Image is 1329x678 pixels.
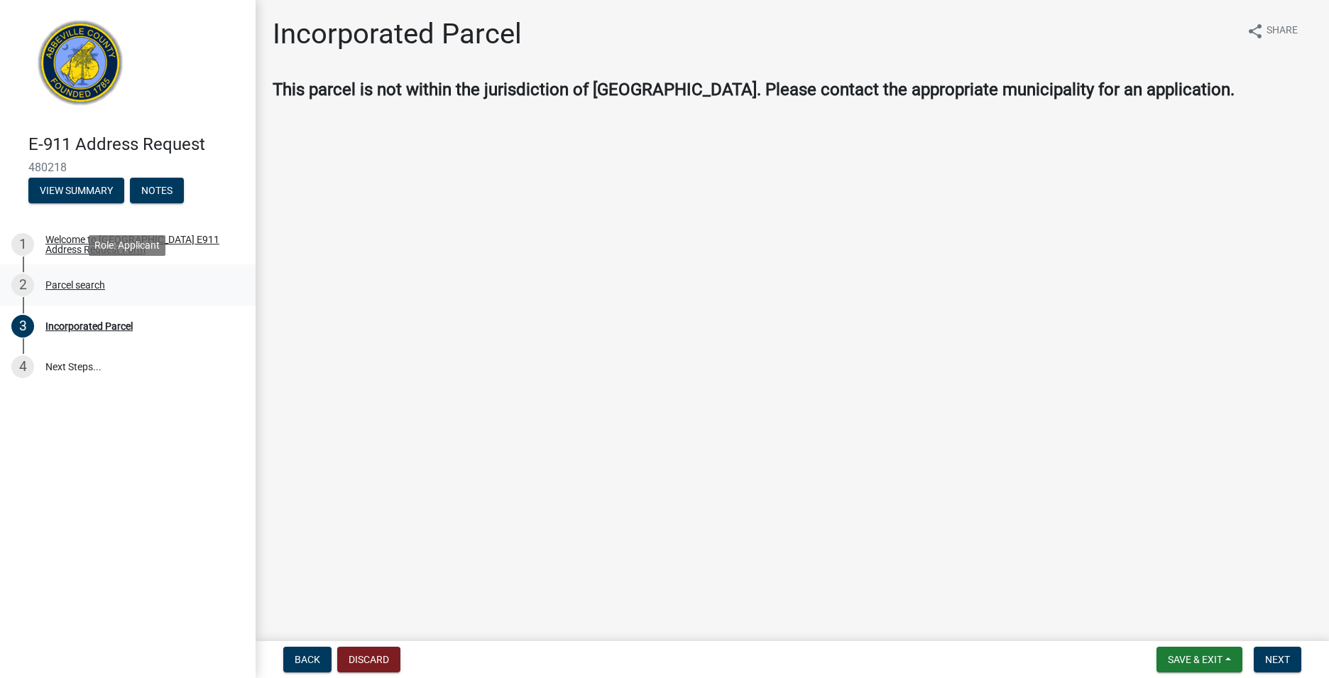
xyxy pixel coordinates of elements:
div: 2 [11,274,34,296]
button: View Summary [28,178,124,203]
span: 480218 [28,161,227,174]
span: Next [1265,654,1290,665]
div: Role: Applicant [89,235,165,256]
wm-modal-confirm: Notes [130,185,184,197]
i: share [1247,23,1264,40]
div: 4 [11,355,34,378]
div: Incorporated Parcel [45,321,133,331]
button: Save & Exit [1156,647,1242,672]
button: Next [1254,647,1301,672]
img: Abbeville County, South Carolina [28,15,133,119]
h1: Incorporated Parcel [273,17,522,51]
button: Discard [337,647,400,672]
button: Notes [130,178,184,203]
h4: E-911 Address Request [28,134,244,155]
span: Save & Exit [1168,654,1223,665]
div: 3 [11,315,34,338]
wm-modal-confirm: Summary [28,185,124,197]
strong: This parcel is not within the jurisdiction of [GEOGRAPHIC_DATA]. Please contact the appropriate m... [273,80,1235,99]
div: 1 [11,233,34,256]
span: Back [295,654,320,665]
span: Share [1267,23,1298,40]
button: Back [283,647,332,672]
div: Welcome to [GEOGRAPHIC_DATA] E911 Address Request Form [45,235,233,254]
div: Parcel search [45,280,105,290]
button: shareShare [1235,17,1309,45]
